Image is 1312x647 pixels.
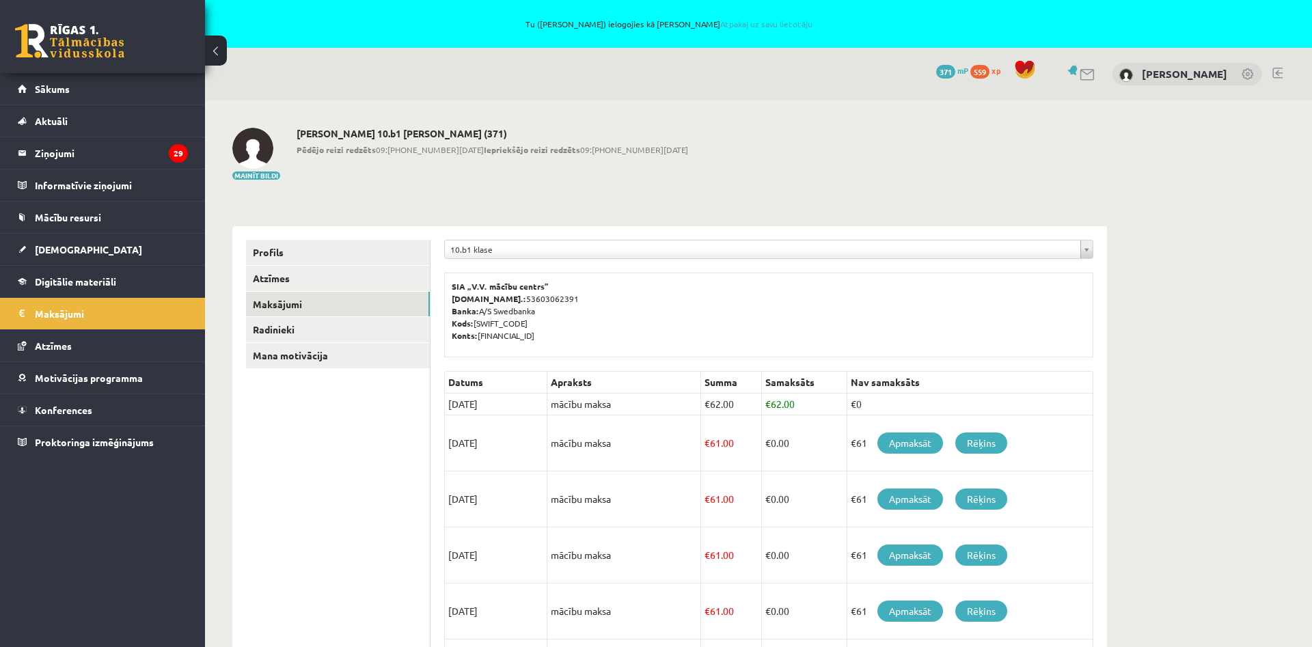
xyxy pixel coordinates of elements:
td: 62.00 [701,394,762,415]
b: Kods: [452,318,474,329]
legend: Maksājumi [35,298,188,329]
span: Digitālie materiāli [35,275,116,288]
span: € [705,605,710,617]
span: € [765,493,771,505]
td: 61.00 [701,471,762,527]
td: 0.00 [761,471,847,527]
span: Konferences [35,404,92,416]
a: 559 xp [970,65,1007,76]
span: Sākums [35,83,70,95]
td: 0.00 [761,527,847,583]
a: 10.b1 klase [445,240,1093,258]
td: 62.00 [761,394,847,415]
span: 10.b1 klase [450,240,1075,258]
a: Apmaksāt [877,488,943,510]
i: 29 [169,144,188,163]
span: € [705,437,710,449]
a: [PERSON_NAME] [1142,67,1227,81]
td: mācību maksa [547,394,701,415]
span: mP [957,65,968,76]
a: Aktuāli [18,105,188,137]
span: 371 [936,65,955,79]
a: Mācību resursi [18,202,188,233]
b: Banka: [452,305,479,316]
a: Apmaksāt [877,601,943,622]
b: Konts: [452,330,478,341]
a: Rēķins [955,432,1007,454]
td: €61 [847,415,1093,471]
span: € [705,493,710,505]
a: Apmaksāt [877,545,943,566]
span: xp [992,65,1000,76]
a: Proktoringa izmēģinājums [18,426,188,458]
td: mācību maksa [547,527,701,583]
a: Atzīmes [18,330,188,361]
td: 61.00 [701,415,762,471]
a: Maksājumi [18,298,188,329]
span: 09:[PHONE_NUMBER][DATE] 09:[PHONE_NUMBER][DATE] [297,143,688,156]
span: Proktoringa izmēģinājums [35,436,154,448]
td: 0.00 [761,415,847,471]
th: Apraksts [547,372,701,394]
th: Samaksāts [761,372,847,394]
a: Mana motivācija [246,343,430,368]
td: [DATE] [445,415,547,471]
a: Rēķins [955,601,1007,622]
td: 61.00 [701,583,762,639]
a: Radinieki [246,317,430,342]
a: Digitālie materiāli [18,266,188,297]
a: Maksājumi [246,292,430,317]
span: Tu ([PERSON_NAME]) ielogojies kā [PERSON_NAME] [157,20,1181,28]
a: Konferences [18,394,188,426]
td: mācību maksa [547,471,701,527]
legend: Ziņojumi [35,137,188,169]
td: mācību maksa [547,583,701,639]
span: € [705,398,710,410]
a: 371 mP [936,65,968,76]
span: Mācību resursi [35,211,101,223]
span: € [765,437,771,449]
a: Motivācijas programma [18,362,188,394]
span: Aktuāli [35,115,68,127]
td: €0 [847,394,1093,415]
a: Atzīmes [246,266,430,291]
legend: Informatīvie ziņojumi [35,169,188,201]
span: Atzīmes [35,340,72,352]
span: € [765,398,771,410]
span: € [765,549,771,561]
span: 559 [970,65,989,79]
img: Laura Kallase [232,128,273,169]
th: Datums [445,372,547,394]
b: [DOMAIN_NAME].: [452,293,526,304]
span: [DEMOGRAPHIC_DATA] [35,243,142,256]
p: 53603062391 A/S Swedbanka [SWIFT_CODE] [FINANCIAL_ID] [452,280,1086,342]
a: Informatīvie ziņojumi [18,169,188,201]
td: [DATE] [445,583,547,639]
th: Nav samaksāts [847,372,1093,394]
img: Laura Kallase [1119,68,1133,82]
a: Rēķins [955,488,1007,510]
td: €61 [847,527,1093,583]
a: Profils [246,240,430,265]
a: Sākums [18,73,188,105]
td: 0.00 [761,583,847,639]
a: [DEMOGRAPHIC_DATA] [18,234,188,265]
td: €61 [847,471,1093,527]
a: Atpakaļ uz savu lietotāju [720,18,812,29]
td: [DATE] [445,394,547,415]
td: [DATE] [445,471,547,527]
a: Rīgas 1. Tālmācības vidusskola [15,24,124,58]
span: Motivācijas programma [35,372,143,384]
b: Iepriekšējo reizi redzēts [484,144,580,155]
td: 61.00 [701,527,762,583]
b: Pēdējo reizi redzēts [297,144,376,155]
h2: [PERSON_NAME] 10.b1 [PERSON_NAME] (371) [297,128,688,139]
a: Apmaksāt [877,432,943,454]
td: [DATE] [445,527,547,583]
th: Summa [701,372,762,394]
a: Rēķins [955,545,1007,566]
b: SIA „V.V. mācību centrs” [452,281,549,292]
a: Ziņojumi29 [18,137,188,169]
span: € [765,605,771,617]
td: mācību maksa [547,415,701,471]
